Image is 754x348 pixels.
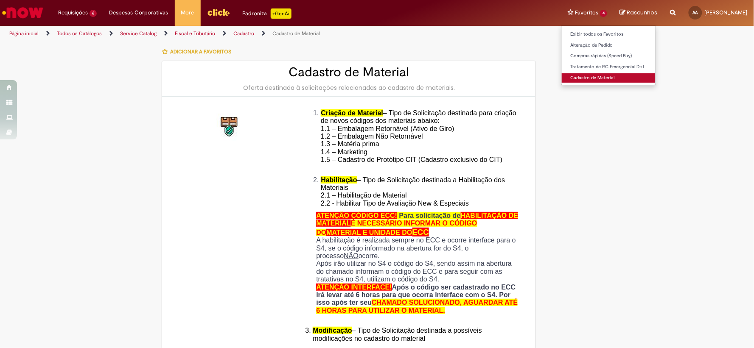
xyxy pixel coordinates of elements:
[321,176,357,184] span: Habilitação
[109,8,168,17] span: Despesas Corporativas
[58,8,88,17] span: Requisições
[575,8,598,17] span: Favoritos
[562,62,656,72] a: Tratamento de RC Emergencial D+1
[627,8,658,17] span: Rascunhos
[562,73,656,83] a: Cadastro de Material
[321,176,505,207] span: – Tipo de Solicitação destinada a Habilitação dos Materiais 2.1 – Habilitação de Material 2.2 - H...
[171,65,527,79] h2: Cadastro de Material
[620,9,658,17] a: Rascunhos
[57,30,102,37] a: Todos os Catálogos
[120,30,157,37] a: Service Catalog
[171,84,527,92] div: Oferta destinada à solicitações relacionadas ao cadastro de materiais.
[705,9,748,16] span: [PERSON_NAME]
[243,8,292,19] div: Padroniza
[562,51,656,61] a: Compras rápidas (Speed Buy)
[272,30,320,37] a: Cadastro de Material
[561,25,656,85] ul: Favoritos
[316,284,392,291] span: ATENÇÃO INTERFACE!
[326,229,412,236] span: MATERIAL E UNIDADE DO
[175,30,215,37] a: Fiscal e Tributário
[316,212,518,227] span: HABILITAÇÃO DE MATERIAL
[693,10,698,15] span: AA
[562,30,656,39] a: Exibir todos os Favoritos
[233,30,254,37] a: Cadastro
[6,26,496,42] ul: Trilhas de página
[90,10,97,17] span: 6
[1,4,45,21] img: ServiceNow
[316,284,518,314] strong: Após o código ser cadastrado no ECC irá levar até 6 horas para que ocorra interface com o S4. Por...
[271,8,292,19] p: +GenAi
[600,10,607,17] span: 4
[399,212,461,219] span: Para solicitação de
[316,220,477,236] span: É NECESSÁRIO INFORMAR O CÓDIGO DO
[170,48,231,55] span: Adicionar a Favoritos
[313,327,521,342] li: – Tipo de Solicitação destinada a possíveis modificações no cadastro do material
[412,228,429,237] span: ECC
[316,237,521,260] p: A habilitação é realizada sempre no ECC e ocorre interface para o S4, se o código informado na ab...
[321,109,516,171] span: – Tipo de Solicitação destinada para criação de novos códigos dos materiais abaixo: 1.1 – Embalag...
[321,109,383,117] span: Criação de Material
[9,30,39,37] a: Página inicial
[207,6,230,19] img: click_logo_yellow_360x200.png
[162,43,236,61] button: Adicionar a Favoritos
[313,327,352,334] span: Modificação
[316,212,397,219] span: ATENÇÃO CÓDIGO ECC!
[181,8,194,17] span: More
[562,41,656,50] a: Alteração de Pedido
[344,252,359,259] u: NÃO
[316,299,518,314] span: CHAMADO SOLUCIONADO, AGUARDAR ATÉ 6 HORAS PARA UTILIZAR O MATERIAL.
[316,260,521,283] p: Após irão utilizar no S4 o código do S4, sendo assim na abertura do chamado informam o código do ...
[216,114,244,141] img: Cadastro de Material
